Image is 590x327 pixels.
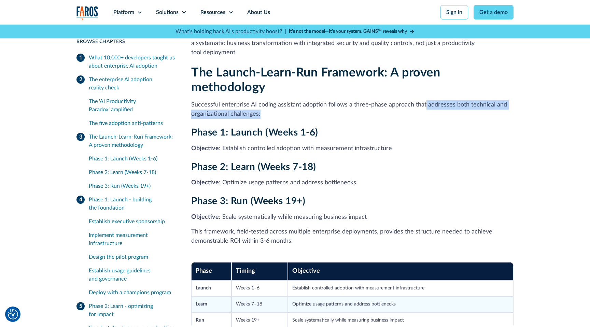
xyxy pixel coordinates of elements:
div: Design the pilot program [89,253,175,261]
div: Platform [113,8,134,16]
strong: The Launch-Learn-Run Framework: A proven methodology [191,67,440,94]
a: Establish usage guidelines and governance [89,264,175,286]
td: Learn [191,296,231,312]
p: This framework, field-tested across multiple enterprise deployments, provides the structure neede... [191,227,514,246]
a: The 'AI Productivity Paradox' amplified [89,95,175,116]
button: Cookie Settings [8,309,18,319]
p: : Establish controlled adoption with measurement infrastructure [191,144,514,153]
a: Get a demo [474,5,514,19]
div: Implement measurement infrastructure [89,231,175,247]
div: Deploy with a champions program [89,288,175,297]
a: It’s not the model—it’s your system. GAINS™ reveals why [289,28,415,35]
a: Implement measurement infrastructure [89,228,175,250]
a: Deploy with a champions program [89,286,175,299]
td: Weeks 1–6 [231,280,288,296]
a: The five adoption anti-patterns [89,116,175,130]
div: What 10,000+ developers taught us about enterprise AI adoption [89,54,175,70]
strong: It’s not the model—it’s your system. GAINS™ reveals why [289,29,407,34]
div: The five adoption anti-patterns [89,119,175,127]
a: Phase 3: Run (Weeks 19+) [89,179,175,193]
div: Browse Chapters [76,38,175,45]
a: home [76,6,98,20]
a: Phase 2: Learn (Weeks 7-18) [89,166,175,179]
p: : Optimize usage patterns and address bottlenecks [191,178,514,187]
img: Logo of the analytics and reporting company Faros. [76,6,98,20]
div: Phase 1: Launch - building the foundation [89,196,175,212]
a: Phase 1: Launch - building the foundation [76,193,175,215]
strong: Objective [191,214,219,220]
p: The organizations that overcome these patterns share a common characteristic: They treat AI adopt... [191,30,514,57]
th: Objective [288,262,514,280]
p: Successful enterprise AI coding assistant adoption follows a three-phase approach that addresses ... [191,100,514,119]
div: Resources [200,8,225,16]
td: Weeks 7–18 [231,296,288,312]
a: Design the pilot program [89,250,175,264]
strong: Phase 3: Run (Weeks 19+) [191,196,305,206]
img: Revisit consent button [8,309,18,319]
a: Establish executive sponsorship [89,215,175,228]
strong: Objective [191,180,219,186]
td: Launch [191,280,231,296]
th: Timing [231,262,288,280]
div: Phase 1: Launch (Weeks 1-6) [89,155,175,163]
strong: Objective [191,145,219,152]
div: Phase 2: Learn - optimizing for impact [89,302,175,318]
td: Optimize usage patterns and address bottlenecks [288,296,514,312]
a: The enterprise AI adoption reality check [76,73,175,95]
strong: Phase 1: Launch (Weeks 1-6) [191,128,318,137]
div: Establish usage guidelines and governance [89,267,175,283]
div: Solutions [156,8,179,16]
strong: Phase 2: Learn (Weeks 7-18) [191,162,316,172]
div: The Launch-Learn-Run Framework: A proven methodology [89,133,175,149]
div: The enterprise AI adoption reality check [89,75,175,92]
a: The Launch-Learn-Run Framework: A proven methodology [76,130,175,152]
div: The 'AI Productivity Paradox' amplified [89,97,175,114]
a: Phase 2: Learn - optimizing for impact [76,299,175,321]
div: Establish executive sponsorship [89,217,175,226]
td: Establish controlled adoption with measurement infrastructure [288,280,514,296]
p: : Scale systematically while measuring business impact [191,213,514,222]
div: Phase 2: Learn (Weeks 7-18) [89,168,175,176]
a: Phase 1: Launch (Weeks 1-6) [89,152,175,166]
div: Phase 3: Run (Weeks 19+) [89,182,175,190]
a: What 10,000+ developers taught us about enterprise AI adoption [76,51,175,73]
p: What's holding back AI's productivity boost? | [175,27,286,35]
a: Sign in [440,5,468,19]
th: Phase [191,262,231,280]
